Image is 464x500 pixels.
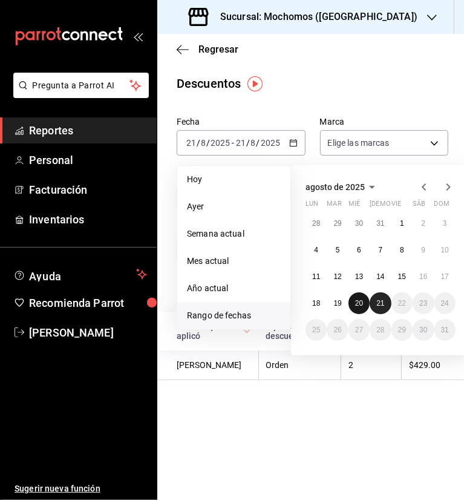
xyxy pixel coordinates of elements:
[187,173,281,186] span: Hoy
[376,299,384,308] abbr: 21 de agosto de 2025
[197,138,200,148] span: /
[370,212,391,234] button: 31 de julio de 2025
[13,73,149,98] button: Pregunta a Parrot AI
[246,138,250,148] span: /
[177,118,306,127] label: Fecha
[206,138,210,148] span: /
[443,219,447,228] abbr: 3 de agosto de 2025
[348,212,370,234] button: 30 de julio de 2025
[306,182,365,192] span: agosto de 2025
[250,138,257,148] input: --
[29,324,147,341] span: [PERSON_NAME]
[355,219,363,228] abbr: 30 de julio de 2025
[333,272,341,281] abbr: 12 de agosto de 2025
[376,272,384,281] abbr: 14 de agosto de 2025
[398,299,406,308] abbr: 22 de agosto de 2025
[391,200,401,212] abbr: viernes
[400,246,404,254] abbr: 8 de agosto de 2025
[312,326,320,334] abbr: 25 de agosto de 2025
[29,211,147,228] span: Inventarios
[29,182,147,198] span: Facturación
[306,212,327,234] button: 28 de julio de 2025
[441,272,449,281] abbr: 17 de agosto de 2025
[336,246,340,254] abbr: 5 de agosto de 2025
[441,299,449,308] abbr: 24 de agosto de 2025
[333,219,341,228] abbr: 29 de julio de 2025
[187,282,281,295] span: Año actual
[306,239,327,261] button: 4 de agosto de 2025
[348,266,370,288] button: 13 de agosto de 2025
[434,212,456,234] button: 3 de agosto de 2025
[29,267,131,281] span: Ayuda
[177,321,251,341] span: Usuario que aplicó
[200,138,206,148] input: --
[434,319,456,341] button: 31 de agosto de 2025
[357,246,361,254] abbr: 6 de agosto de 2025
[187,228,281,240] span: Semana actual
[187,200,281,213] span: Ayer
[348,239,370,261] button: 6 de agosto de 2025
[187,255,281,268] span: Mes actual
[33,79,130,92] span: Pregunta a Parrot AI
[391,239,413,261] button: 8 de agosto de 2025
[327,266,348,288] button: 12 de agosto de 2025
[211,10,417,24] h3: Sucursal: Mochomos ([GEOGRAPHIC_DATA])
[210,138,230,148] input: ----
[15,482,147,495] span: Sugerir nueva función
[419,326,427,334] abbr: 30 de agosto de 2025
[29,295,147,311] span: Recomienda Parrot
[391,212,413,234] button: 1 de agosto de 2025
[157,350,258,380] th: [PERSON_NAME]
[376,326,384,334] abbr: 28 de agosto de 2025
[398,326,406,334] abbr: 29 de agosto de 2025
[379,246,383,254] abbr: 7 de agosto de 2025
[370,239,391,261] button: 7 de agosto de 2025
[235,138,246,148] input: --
[413,239,434,261] button: 9 de agosto de 2025
[133,31,143,41] button: open_drawer_menu
[421,246,425,254] abbr: 9 de agosto de 2025
[391,292,413,314] button: 22 de agosto de 2025
[434,239,456,261] button: 10 de agosto de 2025
[434,292,456,314] button: 24 de agosto de 2025
[434,200,449,212] abbr: domingo
[413,200,425,212] abbr: sábado
[355,299,363,308] abbr: 20 de agosto de 2025
[306,266,327,288] button: 11 de agosto de 2025
[370,200,441,212] abbr: jueves
[198,44,238,55] span: Regresar
[306,180,379,194] button: agosto de 2025
[327,319,348,341] button: 26 de agosto de 2025
[306,292,327,314] button: 18 de agosto de 2025
[348,319,370,341] button: 27 de agosto de 2025
[328,137,390,149] span: Elige las marcas
[434,266,456,288] button: 17 de agosto de 2025
[247,76,263,91] img: Tooltip marker
[177,74,241,93] div: Descuentos
[258,350,341,380] th: Orden
[327,292,348,314] button: 19 de agosto de 2025
[187,309,281,322] span: Rango de fechas
[419,299,427,308] abbr: 23 de agosto de 2025
[370,266,391,288] button: 14 de agosto de 2025
[413,212,434,234] button: 2 de agosto de 2025
[257,138,260,148] span: /
[355,272,363,281] abbr: 13 de agosto de 2025
[333,299,341,308] abbr: 19 de agosto de 2025
[327,200,341,212] abbr: martes
[306,319,327,341] button: 25 de agosto de 2025
[333,326,341,334] abbr: 26 de agosto de 2025
[314,246,318,254] abbr: 4 de agosto de 2025
[29,152,147,168] span: Personal
[376,219,384,228] abbr: 31 de julio de 2025
[8,88,149,100] a: Pregunta a Parrot AI
[413,319,434,341] button: 30 de agosto de 2025
[29,122,147,139] span: Reportes
[370,292,391,314] button: 21 de agosto de 2025
[312,272,320,281] abbr: 11 de agosto de 2025
[341,350,402,380] th: 2
[391,266,413,288] button: 15 de agosto de 2025
[391,319,413,341] button: 29 de agosto de 2025
[419,272,427,281] abbr: 16 de agosto de 2025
